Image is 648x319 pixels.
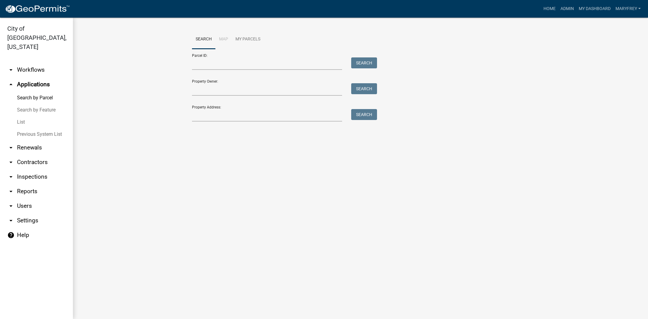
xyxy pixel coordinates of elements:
a: Admin [558,3,576,15]
button: Search [351,109,377,120]
button: Search [351,57,377,68]
a: MaryFrey [613,3,643,15]
i: arrow_drop_up [7,81,15,88]
button: Search [351,83,377,94]
i: arrow_drop_down [7,66,15,74]
i: arrow_drop_down [7,188,15,195]
i: arrow_drop_down [7,144,15,151]
i: arrow_drop_down [7,202,15,210]
a: My Dashboard [576,3,613,15]
a: Home [541,3,558,15]
i: help [7,232,15,239]
a: My Parcels [232,30,264,49]
i: arrow_drop_down [7,173,15,180]
i: arrow_drop_down [7,159,15,166]
a: Search [192,30,215,49]
i: arrow_drop_down [7,217,15,224]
